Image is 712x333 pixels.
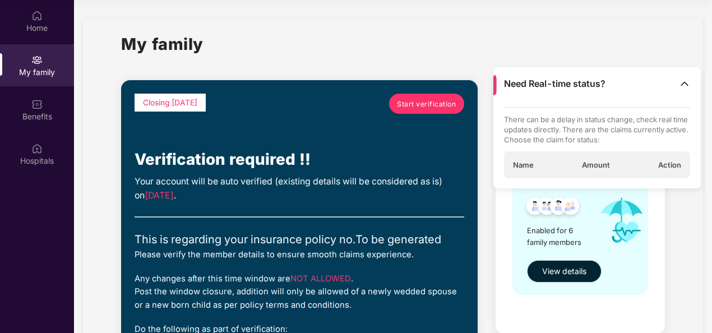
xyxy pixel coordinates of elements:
[290,274,351,284] span: NOT ALLOWED
[389,94,464,114] a: Start verification
[504,78,605,90] span: Need Real-time status?
[527,225,590,248] span: Enabled for 6 family members
[679,78,690,89] img: Toggle Icon
[542,265,586,277] span: View details
[121,31,204,57] h1: My family
[135,147,464,172] div: Verification required !!
[658,160,681,170] span: Action
[135,272,464,312] div: Any changes after this time window are . Post the window closure, addition will only be allowed o...
[143,98,197,107] span: Closing [DATE]
[557,194,584,221] img: svg+xml;base64,PHN2ZyB4bWxucz0iaHR0cDovL3d3dy53My5vcmcvMjAwMC9zdmciIHdpZHRoPSI0OC45NDMiIGhlaWdodD...
[135,231,464,248] div: This is regarding your insurance policy no. To be generated
[521,194,549,221] img: svg+xml;base64,PHN2ZyB4bWxucz0iaHR0cDovL3d3dy53My5vcmcvMjAwMC9zdmciIHdpZHRoPSI0OC45NDMiIGhlaWdodD...
[397,99,456,109] span: Start verification
[513,160,534,170] span: Name
[545,194,572,221] img: svg+xml;base64,PHN2ZyB4bWxucz0iaHR0cDovL3d3dy53My5vcmcvMjAwMC9zdmciIHdpZHRoPSI0OC45NDMiIGhlaWdodD...
[504,114,691,145] p: There can be a delay in status change, check real time updates directly. There are the claims cur...
[31,54,43,66] img: svg+xml;base64,PHN2ZyB3aWR0aD0iMjAiIGhlaWdodD0iMjAiIHZpZXdCb3g9IjAgMCAyMCAyMCIgZmlsbD0ibm9uZSIgeG...
[145,190,174,201] span: [DATE]
[31,99,43,110] img: svg+xml;base64,PHN2ZyBpZD0iQmVuZWZpdHMiIHhtbG5zPSJodHRwOi8vd3d3LnczLm9yZy8yMDAwL3N2ZyIgd2lkdGg9Ij...
[135,248,464,261] div: Please verify the member details to ensure smooth claims experience.
[582,160,610,170] span: Amount
[527,260,602,283] button: View details
[31,143,43,154] img: svg+xml;base64,PHN2ZyBpZD0iSG9zcGl0YWxzIiB4bWxucz0iaHR0cDovL3d3dy53My5vcmcvMjAwMC9zdmciIHdpZHRoPS...
[135,175,464,203] div: Your account will be auto verified (existing details will be considered as is) on .
[31,10,43,21] img: svg+xml;base64,PHN2ZyBpZD0iSG9tZSIgeG1sbnM9Imh0dHA6Ly93d3cudzMub3JnLzIwMDAvc3ZnIiB3aWR0aD0iMjAiIG...
[533,194,561,221] img: svg+xml;base64,PHN2ZyB4bWxucz0iaHR0cDovL3d3dy53My5vcmcvMjAwMC9zdmciIHdpZHRoPSI0OC45MTUiIGhlaWdodD...
[590,186,653,255] img: icon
